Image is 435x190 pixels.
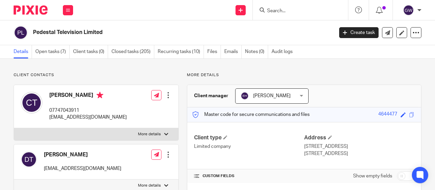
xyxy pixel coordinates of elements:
input: Search [266,8,328,14]
span: [PERSON_NAME] [253,93,291,98]
img: svg%3E [14,25,28,40]
p: 07747043911 [49,107,127,114]
p: Limited company [194,143,304,150]
a: Details [14,45,32,58]
h4: [PERSON_NAME] [49,92,127,100]
h4: Client type [194,134,304,141]
label: Show empty fields [353,173,392,179]
a: Closed tasks (205) [111,45,154,58]
h4: Address [304,134,414,141]
h4: [PERSON_NAME] [44,151,121,158]
h3: Client manager [194,92,228,99]
p: [STREET_ADDRESS] [304,143,414,150]
a: Create task [339,27,379,38]
a: Open tasks (7) [35,45,70,58]
i: Primary [97,92,103,99]
a: Notes (0) [245,45,268,58]
div: 4644477 [378,111,397,119]
p: More details [187,72,421,78]
a: Audit logs [272,45,296,58]
a: Client tasks (0) [73,45,108,58]
p: [EMAIL_ADDRESS][DOMAIN_NAME] [44,165,121,172]
img: svg%3E [21,92,42,114]
p: Client contacts [14,72,179,78]
p: [EMAIL_ADDRESS][DOMAIN_NAME] [49,114,127,121]
img: svg%3E [21,151,37,168]
img: Pixie [14,5,48,15]
img: svg%3E [403,5,414,16]
h2: Pedestal Television Limited [33,29,270,36]
a: Files [207,45,221,58]
h4: CUSTOM FIELDS [194,173,304,179]
p: Master code for secure communications and files [192,111,310,118]
img: svg%3E [241,92,249,100]
p: [STREET_ADDRESS] [304,150,414,157]
p: More details [138,183,161,188]
p: More details [138,132,161,137]
a: Emails [224,45,242,58]
a: Recurring tasks (10) [158,45,204,58]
